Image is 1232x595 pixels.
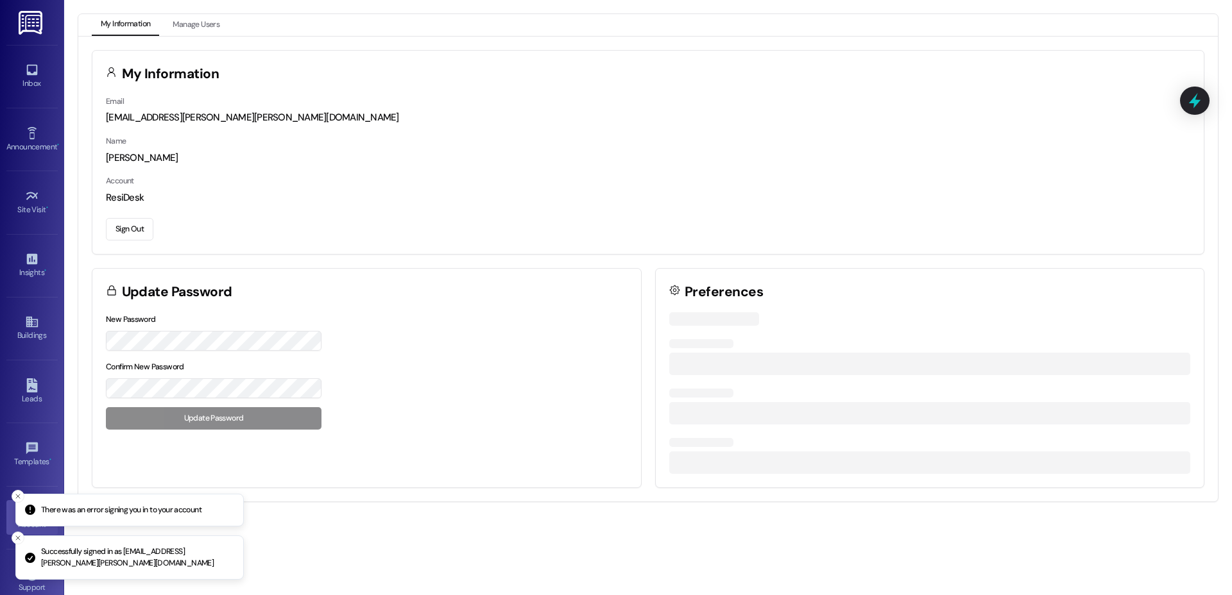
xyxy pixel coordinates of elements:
p: There was an error signing you in to your account [41,505,201,516]
label: Confirm New Password [106,362,184,372]
span: • [46,203,48,212]
label: Email [106,96,124,106]
span: • [57,140,59,149]
h3: My Information [122,67,219,81]
div: ResiDesk [106,191,1190,205]
span: • [44,266,46,275]
a: Site Visit • [6,185,58,220]
button: Close toast [12,532,24,544]
label: New Password [106,314,156,324]
button: Close toast [12,490,24,503]
a: Templates • [6,437,58,472]
div: [EMAIL_ADDRESS][PERSON_NAME][PERSON_NAME][DOMAIN_NAME] [106,111,1190,124]
button: Manage Users [164,14,228,36]
img: ResiDesk Logo [19,11,45,35]
a: Buildings [6,311,58,346]
a: Leads [6,374,58,409]
span: • [49,455,51,464]
a: Inbox [6,59,58,94]
p: Successfully signed in as [EMAIL_ADDRESS][PERSON_NAME][PERSON_NAME][DOMAIN_NAME] [41,546,233,569]
label: Account [106,176,134,186]
button: Sign Out [106,218,153,240]
div: [PERSON_NAME] [106,151,1190,165]
button: My Information [92,14,159,36]
h3: Preferences [685,285,763,299]
a: Insights • [6,248,58,283]
h3: Update Password [122,285,232,299]
label: Name [106,136,126,146]
a: Account [6,500,58,535]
